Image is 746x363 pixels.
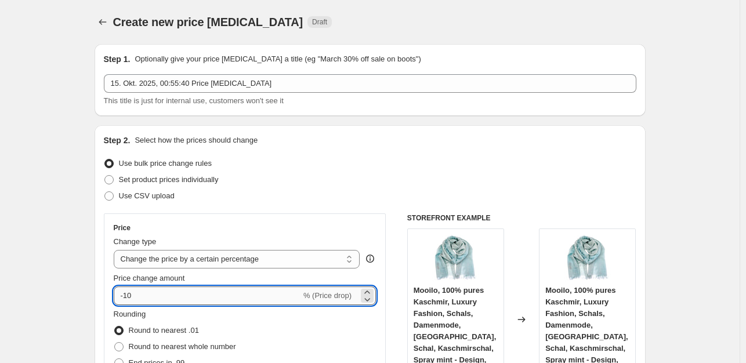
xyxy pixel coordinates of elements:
span: Draft [312,17,327,27]
h3: Price [114,223,131,233]
span: Round to nearest .01 [129,326,199,335]
span: Use bulk price change rules [119,159,212,168]
div: help [364,253,376,264]
h2: Step 1. [104,53,131,65]
span: Change type [114,237,157,246]
img: 81krT6F-mIL_80x.jpg [432,235,479,281]
span: Round to nearest whole number [129,342,236,351]
span: % (Price drop) [303,291,352,300]
input: 30% off holiday sale [104,74,636,93]
span: Price change amount [114,274,185,282]
h2: Step 2. [104,135,131,146]
span: Use CSV upload [119,191,175,200]
span: Rounding [114,310,146,318]
p: Optionally give your price [MEDICAL_DATA] a title (eg "March 30% off sale on boots") [135,53,421,65]
input: -15 [114,286,301,305]
h6: STOREFRONT EXAMPLE [407,213,636,223]
span: Create new price [MEDICAL_DATA] [113,16,303,28]
button: Price change jobs [95,14,111,30]
p: Select how the prices should change [135,135,258,146]
img: 81krT6F-mIL_80x.jpg [564,235,611,281]
span: This title is just for internal use, customers won't see it [104,96,284,105]
span: Set product prices individually [119,175,219,184]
